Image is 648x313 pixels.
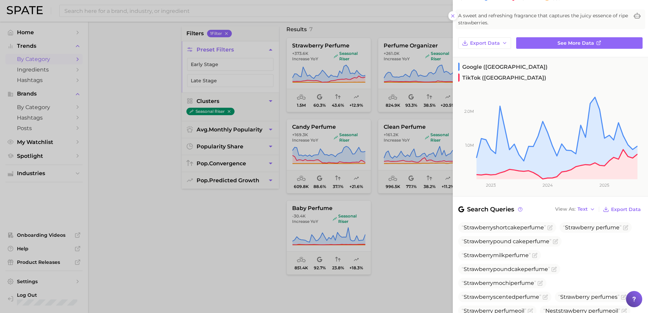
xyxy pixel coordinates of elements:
[553,205,597,214] button: View AsText
[558,40,594,46] span: See more data
[578,207,588,211] span: Text
[464,224,493,231] span: Strawberry
[600,183,609,188] tspan: 2025
[470,40,500,46] span: Export Data
[611,207,641,212] span: Export Data
[464,280,493,286] span: Strawberry
[543,294,548,300] button: Flag as miscategorized or irrelevant
[462,266,550,272] span: poundcake
[623,225,628,230] button: Flag as miscategorized or irrelevant
[591,294,615,300] span: perfume
[560,294,590,300] span: Strawberry
[464,238,493,245] span: Strawberry
[621,294,626,300] button: Flag as miscategorized or irrelevant
[553,239,558,244] button: Flag as miscategorized or irrelevant
[551,267,557,272] button: Flag as miscategorized or irrelevant
[524,266,548,272] span: perfume
[462,252,531,258] span: milk
[464,266,493,272] span: Strawberry
[558,294,620,300] span: s
[462,294,541,300] span: scented
[510,280,534,286] span: perfume
[458,205,524,214] span: Search Queries
[458,12,629,26] span: A sweet and refreshing fragrance that captures the juicy essence of ripe strawberries.
[555,207,575,211] span: View As
[505,252,529,258] span: perfume
[601,205,643,214] button: Export Data
[596,224,620,231] span: perfume
[538,280,543,286] button: Flag as miscategorized or irrelevant
[543,183,553,188] tspan: 2024
[464,252,493,258] span: Strawberry
[516,37,643,49] a: See more data
[565,224,594,231] span: Strawberry
[515,294,539,300] span: perfume
[532,253,538,258] button: Flag as miscategorized or irrelevant
[458,63,548,71] span: Google ([GEOGRAPHIC_DATA])
[458,74,546,82] span: TikTok ([GEOGRAPHIC_DATA])
[547,225,553,230] button: Flag as miscategorized or irrelevant
[486,183,496,188] tspan: 2023
[464,294,493,300] span: Strawberry
[520,224,544,231] span: perfume
[462,224,546,231] span: shortcake
[526,238,549,245] span: perfume
[462,238,551,245] span: pound cake
[462,280,536,286] span: mochi
[458,37,511,49] button: Export Data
